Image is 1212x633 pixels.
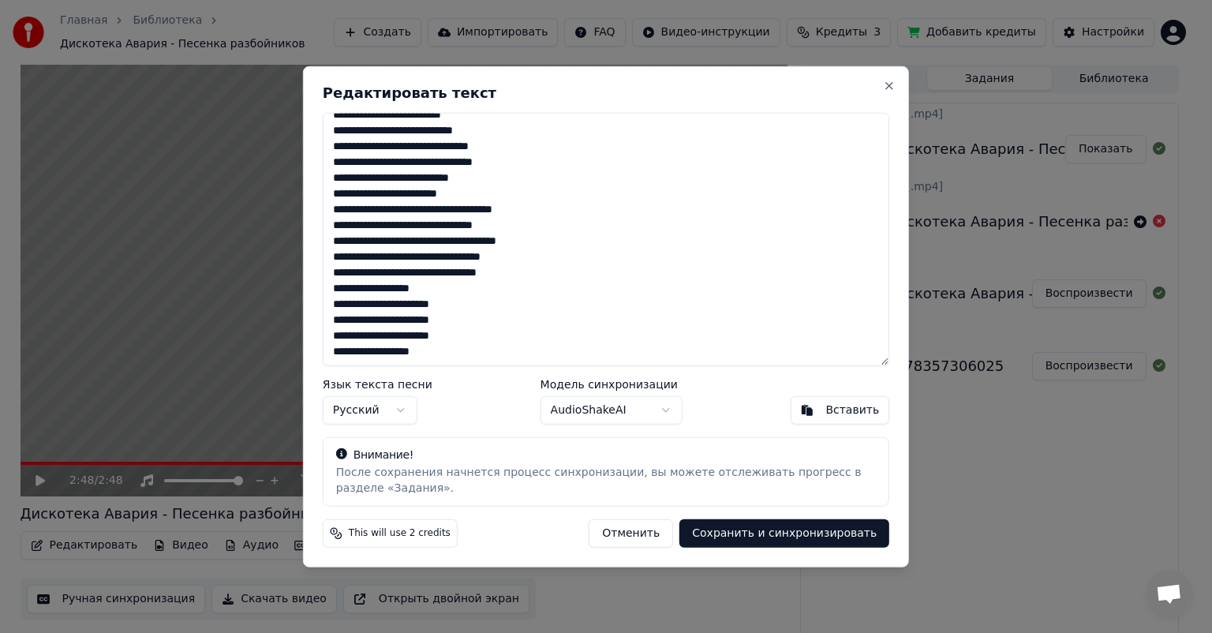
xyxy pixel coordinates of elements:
[336,464,876,496] div: После сохранения начнется процесс синхронизации, вы можете отслеживать прогресс в разделе «Задания».
[541,378,683,389] label: Модель синхронизации
[589,519,673,547] button: Отменить
[349,526,451,539] span: This will use 2 credits
[323,86,889,100] h2: Редактировать текст
[790,395,889,424] button: Вставить
[323,378,432,389] label: Язык текста песни
[336,447,876,463] div: Внимание!
[825,402,879,418] div: Вставить
[679,519,889,547] button: Сохранить и синхронизировать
